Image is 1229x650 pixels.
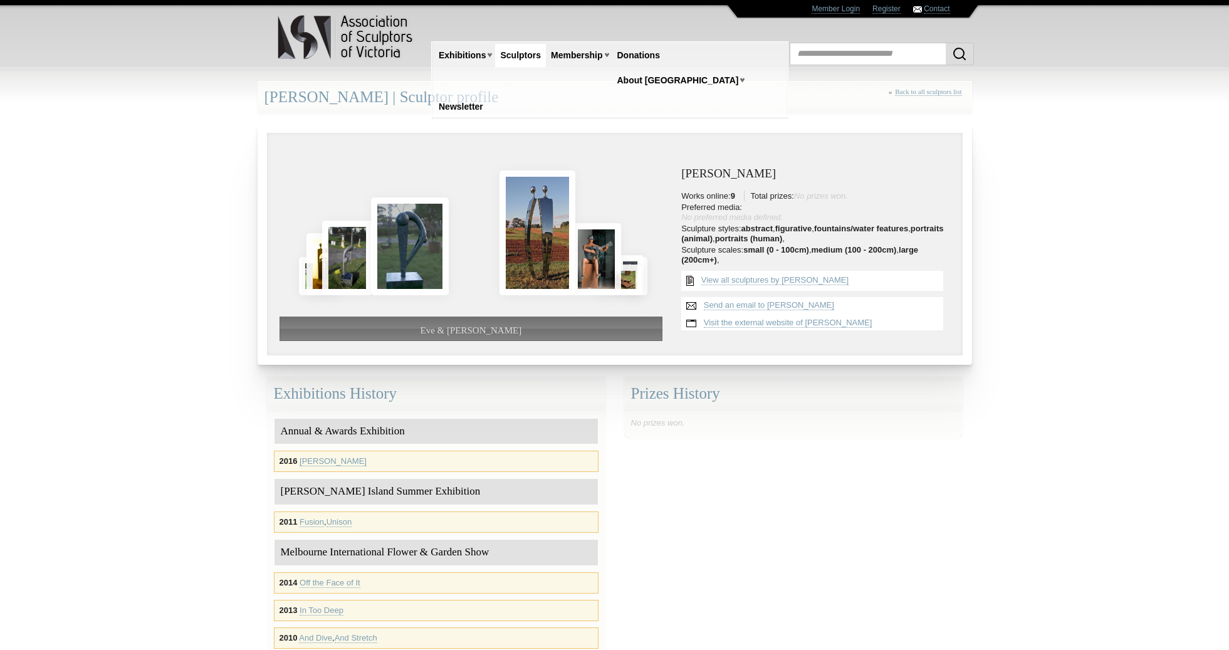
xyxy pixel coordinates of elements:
div: Annual & Awards Exhibition [275,419,598,444]
li: Sculpture scales: , , , [681,245,949,265]
a: In Too Deep [300,605,343,616]
a: Newsletter [434,95,488,118]
img: Visit website [681,315,701,332]
strong: 2014 [280,578,298,587]
img: View all {sculptor_name} sculptures list [681,271,699,291]
a: Exhibitions [434,44,491,67]
a: View all sculptures by [PERSON_NAME] [701,275,849,285]
strong: 2010 [280,633,298,642]
img: And Dive [371,197,449,295]
a: [PERSON_NAME] [300,456,367,466]
a: And Dive [299,633,332,643]
div: Exhibitions History [267,377,605,411]
a: Off the Face of It [300,578,360,588]
strong: medium (100 - 200cm) [812,245,897,254]
strong: 2011 [280,517,298,527]
strong: abstract [741,224,773,233]
img: Fusion [306,233,342,295]
a: Back to all sculptors list [895,88,961,96]
strong: 2016 [280,456,298,466]
span: No prizes won. [631,418,685,427]
div: Prizes History [624,377,963,411]
img: In Too Deep [617,255,644,295]
div: , [274,627,599,649]
li: Preferred media: [681,202,949,223]
li: Sculpture styles: , , , , , [681,224,949,244]
img: logo.png [277,13,415,62]
img: Johnny B. Goode [572,223,621,295]
a: Sculptors [495,44,546,67]
strong: small (0 - 100cm) [743,245,809,254]
img: Three’s Company [299,257,327,295]
a: Donations [612,44,665,67]
strong: 9 [731,191,735,201]
a: Membership [546,44,607,67]
a: Member Login [812,4,860,14]
a: Fusion [300,517,324,527]
div: , [274,511,599,533]
span: Eve & [PERSON_NAME] [420,325,521,335]
strong: 2013 [280,605,298,615]
img: Contact ASV [913,6,922,13]
a: Register [872,4,901,14]
strong: portraits (human) [715,234,783,243]
span: No prizes won. [794,191,848,201]
a: About [GEOGRAPHIC_DATA] [612,69,744,92]
a: Visit the external website of [PERSON_NAME] [704,318,872,328]
div: [PERSON_NAME] | Sculptor profile [258,81,972,114]
div: Melbourne International Flower & Garden Show [275,540,598,565]
a: Unison [327,517,352,527]
img: Search [952,46,967,61]
strong: large (200cm+) [681,245,918,265]
a: Contact [924,4,949,14]
div: No preferred media defined. [681,212,949,223]
strong: figurative [775,224,812,233]
strong: fountains/water features [814,224,908,233]
a: Send an email to [PERSON_NAME] [704,300,834,310]
img: Send an email to Nicole Allen [681,297,701,315]
img: Eve & Adam [499,170,575,295]
img: And Stretch [322,221,372,295]
div: [PERSON_NAME] Island Summer Exhibition [275,479,598,505]
a: And Stretch [335,633,377,643]
h3: [PERSON_NAME] [681,167,949,181]
li: Works online: Total prizes: [681,191,949,201]
strong: portraits (animal) [681,224,943,243]
div: « [889,88,965,110]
